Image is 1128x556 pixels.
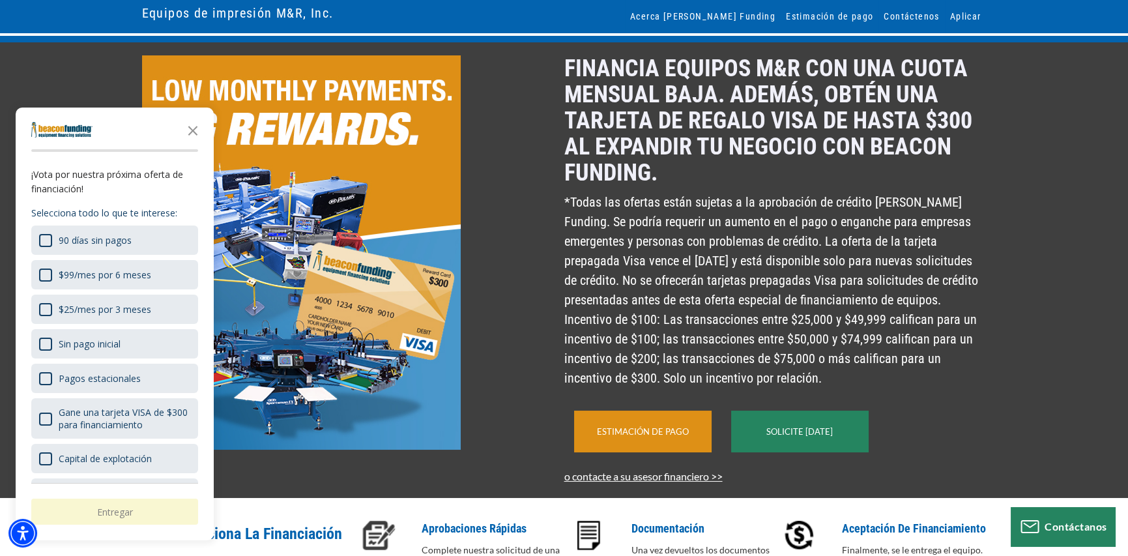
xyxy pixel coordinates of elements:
font: Financia equipos M&R ​​con una cuota mensual baja. Además, obtén una tarjeta de regalo Visa de ha... [564,55,972,186]
img: Documentación [577,521,600,550]
font: Documentación [631,521,704,535]
button: Cerrar la encuesta [180,117,206,143]
font: Sin pago inicial [59,338,121,350]
font: Pagos estacionales [59,372,141,385]
font: Aceptación de Financiamiento [842,521,986,535]
font: 90 días sin pagos [59,234,132,246]
div: Menú de accesibilidad [8,519,37,548]
font: Aplicar [950,11,981,22]
font: Aprobaciones rápidas [422,521,527,535]
font: Equipos de impresión M&R, Inc. [142,5,334,21]
img: Financia equipos M&R ​​con una cuota mensual baja. Además, obtén una tarjeta de regalo Visa de ha... [142,55,461,450]
font: Estimación de pago [786,11,873,22]
font: *Todas las ofertas están sujetas a la aprobación de crédito [PERSON_NAME] Funding. Se podría requ... [564,194,978,386]
font: Entregar [97,506,133,518]
div: Encuesta [16,108,214,540]
font: Gane una tarjeta VISA de $300 para financiamiento [59,406,188,431]
font: Contáctanos [1045,520,1107,533]
div: $99/mes por 6 meses [31,260,198,289]
div: Otro (por favor especifique) [31,478,198,508]
a: Solicite [DATE] [766,426,833,437]
button: Entregar [31,499,198,525]
a: Financia equipos M&R ​​con una cuota mensual baja. Además, obtén una tarjeta de regalo Visa de ha... [142,245,461,257]
a: Equipos de impresión M&R, Inc. [142,2,334,24]
img: Aprobaciones rápidas [362,521,396,550]
img: Logotipo de la empresa [31,122,93,138]
div: Capital de explotación [31,444,198,473]
font: Cómo funciona la financiación [144,525,342,543]
font: Selecciona todo lo que te interese: [31,207,177,219]
div: Pagos estacionales [31,364,198,393]
button: Contáctanos [1011,507,1115,546]
div: Gane una tarjeta VISA de $300 para financiamiento [31,398,198,439]
font: Capital de explotación [59,452,152,465]
font: $99/mes por 6 meses [59,269,151,281]
font: Contáctenos [884,11,939,22]
a: o contacte a su asesor financiero >> [564,470,723,482]
div: $25/mes por 3 meses [31,295,198,324]
a: Estimación de pago [597,426,689,437]
font: Acerca [PERSON_NAME] Funding [630,11,775,22]
div: 90 días sin pagos [31,226,198,255]
font: ¡Vota por nuestra próxima oferta de financiación! [31,168,183,195]
div: Sin pago inicial [31,329,198,358]
font: $25/mes por 3 meses [59,303,151,315]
